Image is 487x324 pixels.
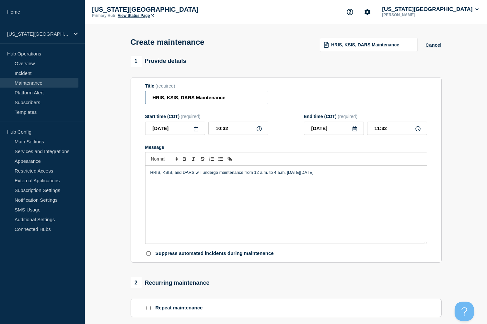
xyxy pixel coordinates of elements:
a: View Status Page [118,13,154,18]
input: Repeat maintenance [146,306,151,310]
div: Message [145,145,427,150]
button: Toggle bold text [180,155,189,163]
span: 1 [131,56,142,67]
span: (required) [156,83,175,89]
img: template icon [324,42,329,48]
div: Recurring maintenance [131,277,210,288]
div: Start time (CDT) [145,114,268,119]
button: Toggle strikethrough text [198,155,207,163]
button: Toggle ordered list [207,155,216,163]
span: 2 [131,277,142,288]
button: Support [343,5,357,19]
input: HH:MM [367,122,427,135]
p: [US_STATE][GEOGRAPHIC_DATA] [7,31,69,37]
button: Toggle link [225,155,234,163]
p: [US_STATE][GEOGRAPHIC_DATA] [92,6,222,13]
input: YYYY-MM-DD [304,122,364,135]
div: Title [145,83,268,89]
button: Toggle italic text [189,155,198,163]
span: Font size [148,155,180,163]
p: Suppress automated incidents during maintenance [156,250,274,257]
p: Repeat maintenance [156,305,203,311]
p: Primary Hub [92,13,115,18]
p: [PERSON_NAME] [381,13,448,17]
button: Cancel [425,42,441,48]
span: HRIS, KSIS, DARS Maintenance [331,42,399,47]
h1: Create maintenance [131,38,204,47]
p: HRIS, KSIS, and DARS will undergo maintenance from 12 a.m. to 4 a.m. [DATE][DATE]. [150,170,422,175]
button: Account settings [361,5,374,19]
input: Title [145,91,268,104]
input: YYYY-MM-DD [145,122,205,135]
input: Suppress automated incidents during maintenance [146,251,151,256]
span: (required) [338,114,357,119]
div: End time (CDT) [304,114,427,119]
span: (required) [181,114,201,119]
input: HH:MM [208,122,268,135]
div: Message [145,166,427,244]
button: Toggle bulleted list [216,155,225,163]
div: Provide details [131,56,186,67]
button: [US_STATE][GEOGRAPHIC_DATA] [381,6,480,13]
iframe: Help Scout Beacon - Open [455,302,474,321]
